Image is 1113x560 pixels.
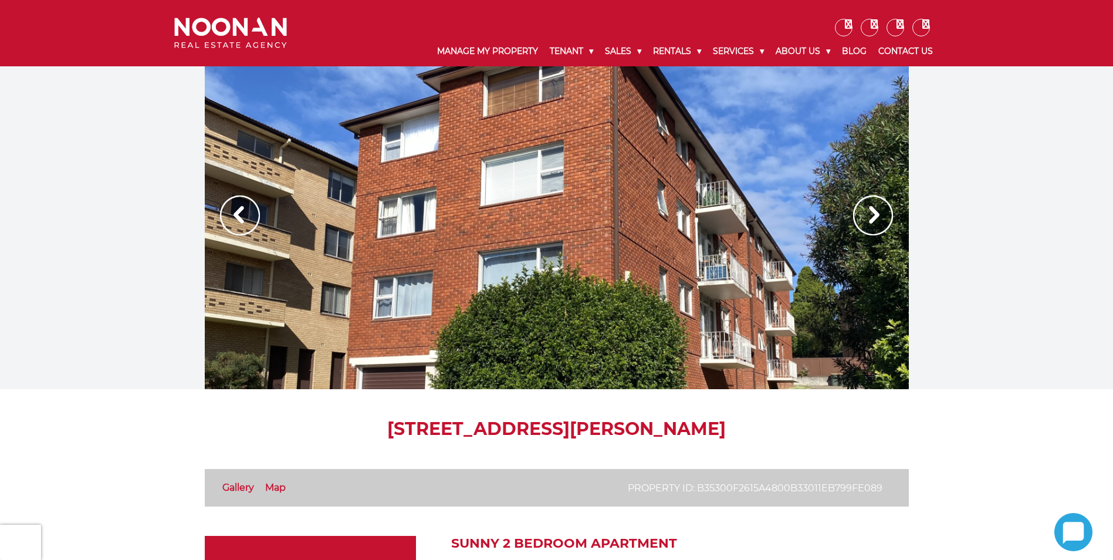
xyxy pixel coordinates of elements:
a: Contact Us [872,36,939,66]
a: Blog [836,36,872,66]
a: Rentals [647,36,707,66]
p: Property ID: b35300f2615a4800b33011eb799fe089 [628,481,882,495]
a: Map [265,482,286,493]
a: Tenant [544,36,599,66]
h2: SUNNY 2 BEDROOM APARTMENT [451,536,909,551]
h1: [STREET_ADDRESS][PERSON_NAME] [205,419,909,440]
img: Noonan Real Estate Agency [174,18,287,49]
a: Sales [599,36,647,66]
a: Gallery [222,482,254,493]
a: Manage My Property [431,36,544,66]
img: Arrow slider [853,195,893,235]
a: About Us [770,36,836,66]
img: Arrow slider [220,195,260,235]
a: Services [707,36,770,66]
